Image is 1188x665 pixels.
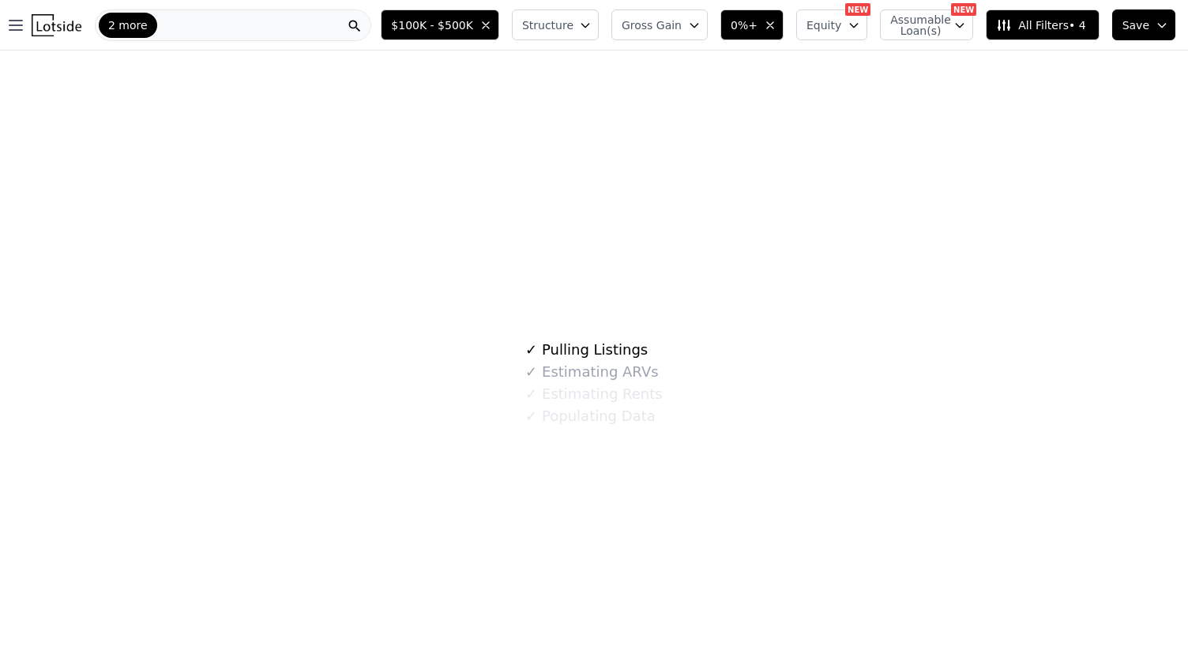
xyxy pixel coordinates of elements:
[32,14,81,36] img: Lotside
[806,17,841,33] span: Equity
[525,408,537,424] span: ✓
[731,17,758,33] span: 0%+
[525,383,662,405] div: Estimating Rents
[1122,17,1149,33] span: Save
[381,9,499,40] button: $100K - $500K
[611,9,708,40] button: Gross Gain
[986,9,1099,40] button: All Filters• 4
[720,9,784,40] button: 0%+
[525,361,658,383] div: Estimating ARVs
[512,9,599,40] button: Structure
[525,386,537,402] span: ✓
[951,3,976,16] div: NEW
[880,9,973,40] button: Assumable Loan(s)
[622,17,682,33] span: Gross Gain
[890,14,941,36] span: Assumable Loan(s)
[525,342,537,358] span: ✓
[996,17,1085,33] span: All Filters • 4
[525,364,537,380] span: ✓
[108,17,148,33] span: 2 more
[525,405,655,427] div: Populating Data
[525,339,648,361] div: Pulling Listings
[522,17,573,33] span: Structure
[796,9,867,40] button: Equity
[391,17,473,33] span: $100K - $500K
[845,3,870,16] div: NEW
[1112,9,1175,40] button: Save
